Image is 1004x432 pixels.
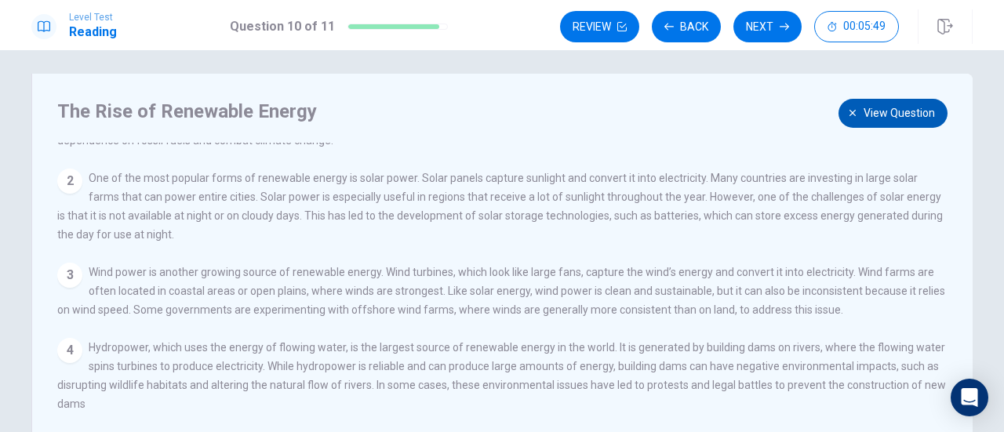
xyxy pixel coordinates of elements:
[652,11,721,42] button: Back
[838,99,948,128] button: View question
[69,12,117,23] span: Level Test
[57,263,82,288] div: 3
[69,23,117,42] h1: Reading
[864,103,935,123] span: View question
[230,17,335,36] h1: Question 10 of 11
[57,338,82,363] div: 4
[560,11,639,42] button: Review
[57,99,944,124] h4: The Rise of Renewable Energy
[814,11,899,42] button: 00:05:49
[57,169,82,194] div: 2
[733,11,802,42] button: Next
[57,341,946,410] span: Hydropower, which uses the energy of flowing water, is the largest source of renewable energy in ...
[57,172,943,241] span: One of the most popular forms of renewable energy is solar power. Solar panels capture sunlight a...
[843,20,886,33] span: 00:05:49
[951,379,988,416] div: Open Intercom Messenger
[57,266,945,316] span: Wind power is another growing source of renewable energy. Wind turbines, which look like large fa...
